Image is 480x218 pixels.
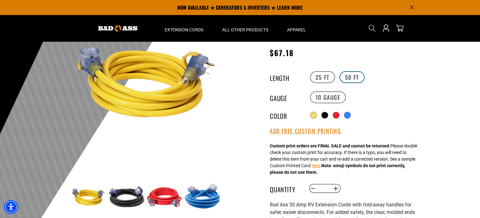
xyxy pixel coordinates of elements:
[339,71,365,83] label: 50 FT
[310,71,335,83] label: 25 FT
[310,91,346,103] label: 10 Gauge
[222,27,268,33] span: All Other Products
[4,200,18,214] div: Accessibility Menu
[270,143,417,176] div: Please double check your custom print for accuracy. If there is a typo, you will need to delete t...
[155,15,213,41] summary: Extension Cords
[287,27,306,33] span: Apparel
[70,179,107,215] img: yellow
[270,73,301,81] legend: Length
[213,15,278,41] summary: All Other Products
[270,163,405,175] strong: Note: emoji symbols do not print correctly, please do not use them.
[108,179,145,215] img: black
[270,143,390,148] strong: Custom print orders are FINAL SALE and cannot be returned.
[367,23,377,33] summary: Search
[184,179,221,215] img: blue
[381,15,391,41] a: Open this option
[278,15,315,41] summary: Apparel
[270,111,301,119] legend: Color
[270,128,341,135] button: Add Free Custom Printing
[165,27,203,33] span: Extension Cords
[70,6,221,157] img: yellow
[146,179,183,215] img: red
[98,25,137,32] img: Bad Ass Extension Cords
[270,184,301,193] label: Quantity
[312,162,320,169] button: here
[270,47,294,58] span: $67.18
[395,24,405,32] a: cart
[270,93,301,101] legend: Gauge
